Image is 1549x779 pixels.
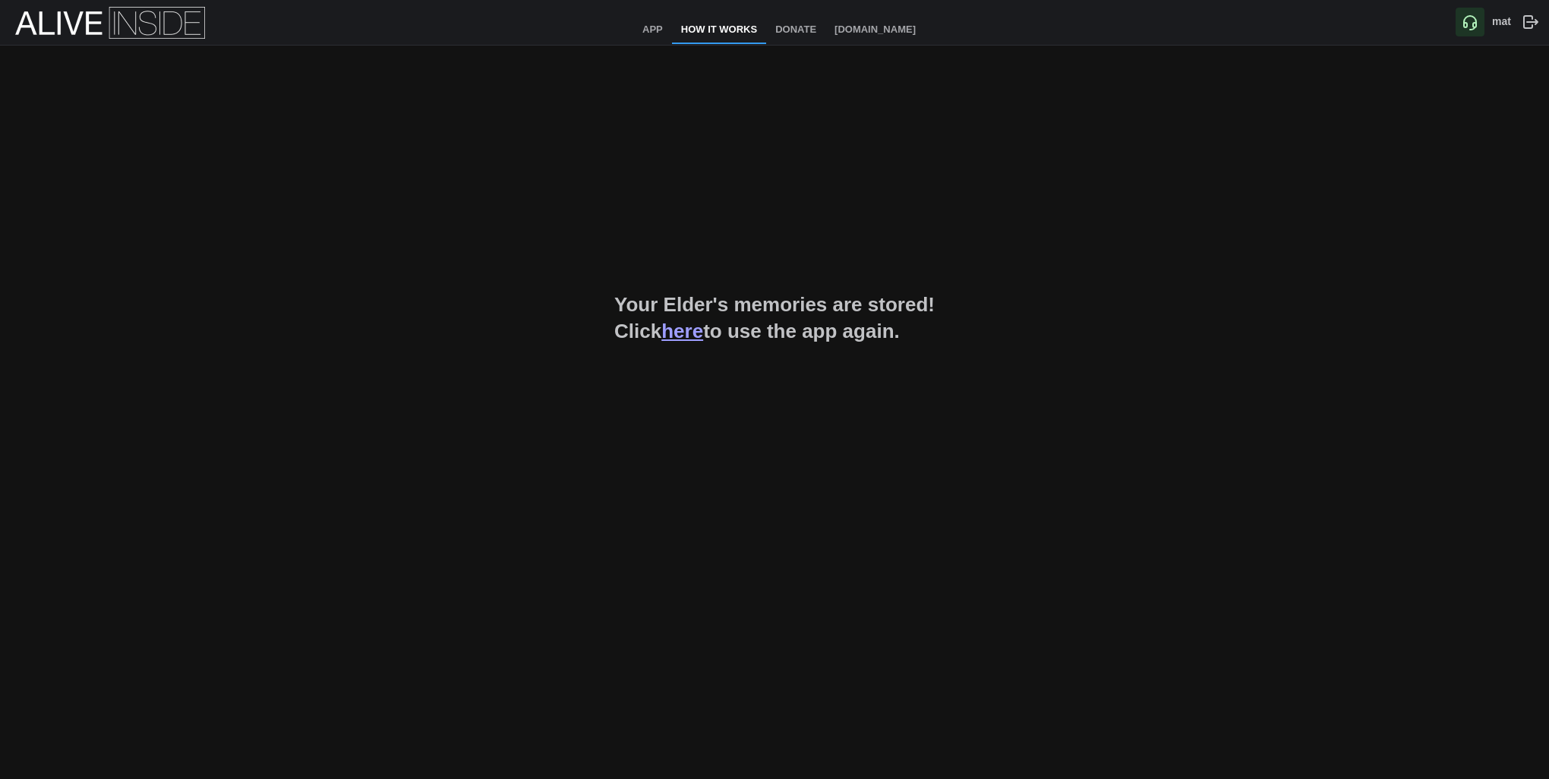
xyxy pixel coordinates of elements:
[614,292,935,345] h1: Your Elder's memories are stored! Click to use the app again.
[1492,15,1511,27] b: mat
[661,320,703,342] a: here
[825,17,925,44] a: [DOMAIN_NAME]
[15,7,205,39] img: Alive Inside Logo
[672,17,766,44] a: How It Works
[766,17,825,44] a: Donate
[633,17,672,44] a: App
